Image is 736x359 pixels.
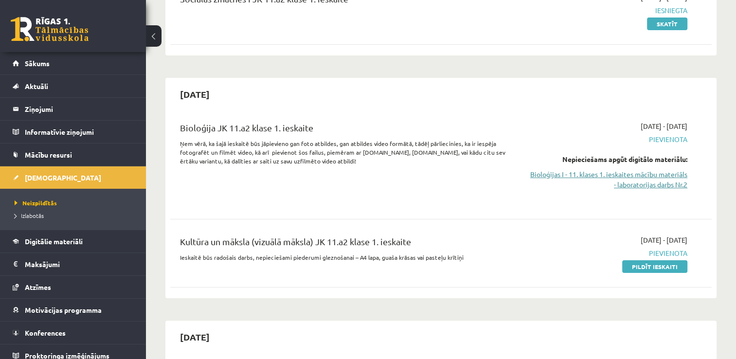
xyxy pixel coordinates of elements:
[13,98,134,120] a: Ziņojumi
[25,82,48,90] span: Aktuāli
[13,253,134,275] a: Maksājumi
[15,212,44,219] span: Izlabotās
[170,83,219,106] h2: [DATE]
[25,59,50,68] span: Sākums
[13,322,134,344] a: Konferences
[13,52,134,74] a: Sākums
[25,305,102,314] span: Motivācijas programma
[528,5,687,16] span: Iesniegta
[528,134,687,144] span: Pievienota
[13,144,134,166] a: Mācību resursi
[15,199,57,207] span: Neizpildītās
[13,121,134,143] a: Informatīvie ziņojumi
[11,17,89,41] a: Rīgas 1. Tālmācības vidusskola
[641,235,687,245] span: [DATE] - [DATE]
[25,121,134,143] legend: Informatīvie ziņojumi
[528,154,687,164] div: Nepieciešams apgūt digitālo materiālu:
[641,121,687,131] span: [DATE] - [DATE]
[170,325,219,348] h2: [DATE]
[13,230,134,252] a: Digitālie materiāli
[13,166,134,189] a: [DEMOGRAPHIC_DATA]
[13,299,134,321] a: Motivācijas programma
[180,253,513,262] p: Ieskaitē būs radošais darbs, nepieciešami piederumi gleznošanai – A4 lapa, guaša krāsas vai paste...
[25,237,83,246] span: Digitālie materiāli
[25,328,66,337] span: Konferences
[25,253,134,275] legend: Maksājumi
[180,121,513,139] div: Bioloģija JK 11.a2 klase 1. ieskaite
[15,211,136,220] a: Izlabotās
[622,260,687,273] a: Pildīt ieskaiti
[13,276,134,298] a: Atzīmes
[528,169,687,190] a: Bioloģijas I - 11. klases 1. ieskaites mācību materiāls - laboratorijas darbs Nr.2
[25,283,51,291] span: Atzīmes
[25,150,72,159] span: Mācību resursi
[15,198,136,207] a: Neizpildītās
[180,139,513,165] p: Ņem vērā, ka šajā ieskaitē būs jāpievieno gan foto atbildes, gan atbildes video formātā, tādēļ pā...
[25,173,101,182] span: [DEMOGRAPHIC_DATA]
[180,235,513,253] div: Kultūra un māksla (vizuālā māksla) JK 11.a2 klase 1. ieskaite
[528,248,687,258] span: Pievienota
[647,18,687,30] a: Skatīt
[25,98,134,120] legend: Ziņojumi
[13,75,134,97] a: Aktuāli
